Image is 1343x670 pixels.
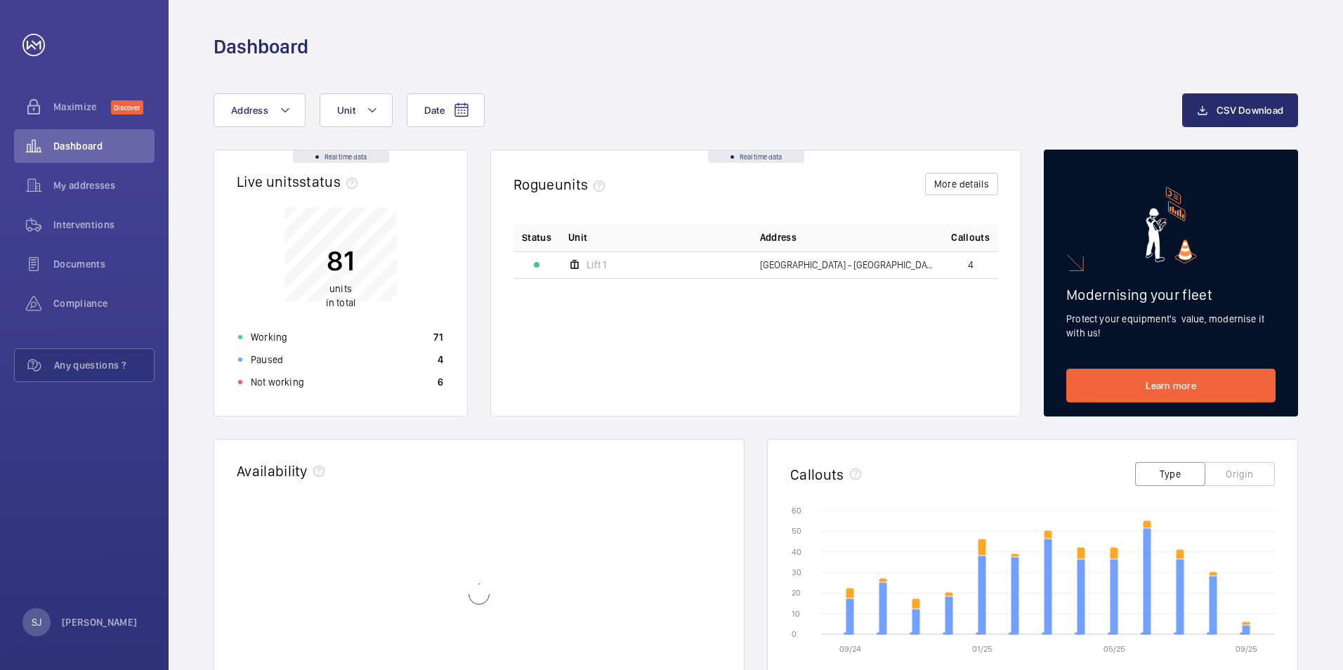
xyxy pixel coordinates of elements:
[237,173,363,190] h2: Live units
[1205,462,1275,486] button: Origin
[214,93,306,127] button: Address
[251,330,287,344] p: Working
[320,93,393,127] button: Unit
[326,282,355,310] p: in total
[293,150,389,163] div: Real time data
[53,100,111,114] span: Maximize
[214,34,308,60] h1: Dashboard
[1103,644,1125,654] text: 05/25
[972,644,992,654] text: 01/25
[708,150,804,163] div: Real time data
[792,547,801,557] text: 40
[968,260,974,270] span: 4
[587,260,606,270] span: Lift 1
[1066,369,1276,402] a: Learn more
[792,588,801,598] text: 20
[1146,187,1197,263] img: marketing-card.svg
[433,330,443,344] p: 71
[299,173,363,190] span: status
[237,462,308,480] h2: Availability
[792,629,797,639] text: 0
[54,358,154,372] span: Any questions ?
[53,218,155,232] span: Interventions
[53,139,155,153] span: Dashboard
[326,243,355,278] p: 81
[1182,93,1298,127] button: CSV Download
[251,375,304,389] p: Not working
[760,230,797,244] span: Address
[424,105,445,116] span: Date
[407,93,485,127] button: Date
[792,609,800,619] text: 10
[53,257,155,271] span: Documents
[792,567,801,577] text: 30
[1217,105,1283,116] span: CSV Download
[438,353,443,367] p: 4
[951,230,990,244] span: Callouts
[53,178,155,192] span: My addresses
[792,526,801,536] text: 50
[32,615,41,629] p: SJ
[111,100,143,114] span: Discover
[925,173,998,195] button: More details
[1135,462,1205,486] button: Type
[839,644,861,654] text: 09/24
[790,466,844,483] h2: Callouts
[231,105,268,116] span: Address
[251,353,283,367] p: Paused
[53,296,155,310] span: Compliance
[555,176,611,193] span: units
[513,176,610,193] h2: Rogue
[760,260,935,270] span: [GEOGRAPHIC_DATA] - [GEOGRAPHIC_DATA]
[1066,286,1276,303] h2: Modernising your fleet
[568,230,587,244] span: Unit
[62,615,138,629] p: [PERSON_NAME]
[522,230,551,244] p: Status
[1066,312,1276,340] p: Protect your equipment's value, modernise it with us!
[329,283,352,294] span: units
[438,375,443,389] p: 6
[792,506,801,515] text: 60
[1236,644,1257,654] text: 09/25
[337,105,355,116] span: Unit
